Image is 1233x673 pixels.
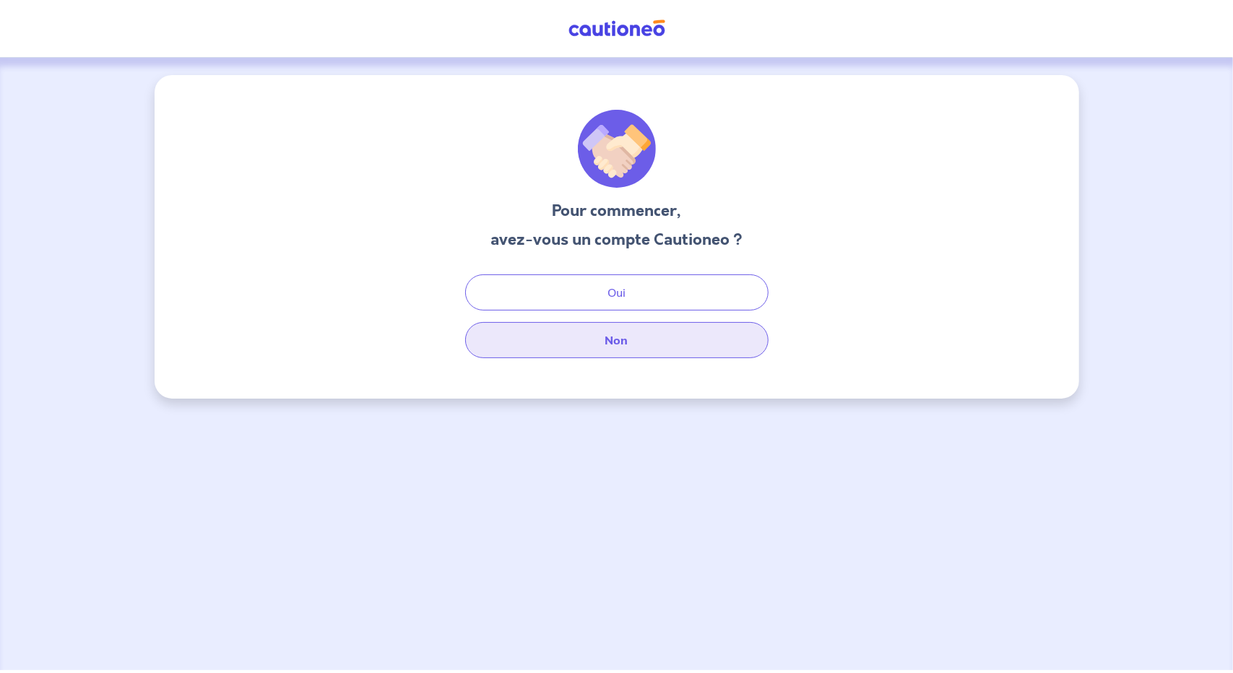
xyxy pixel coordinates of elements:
h3: Pour commencer, [490,199,743,222]
img: Cautioneo [563,19,671,38]
h3: avez-vous un compte Cautioneo ? [490,228,743,251]
button: Oui [465,274,769,311]
img: illu_welcome.svg [578,110,656,188]
button: Non [465,322,769,358]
